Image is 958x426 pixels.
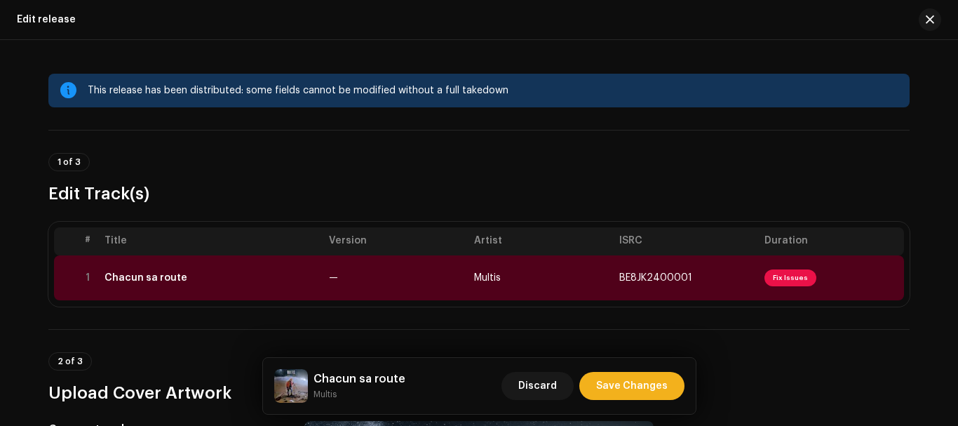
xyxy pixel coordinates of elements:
[313,371,405,387] h5: Chacun sa route
[518,372,557,400] span: Discard
[99,227,323,255] th: Title
[579,372,684,400] button: Save Changes
[596,372,668,400] span: Save Changes
[764,269,816,286] span: Fix Issues
[329,273,338,283] span: —
[619,273,692,283] span: BE8JK2400001
[614,227,759,255] th: ISRC
[274,369,308,403] img: f7cce5d9-b787-4af6-9dff-b6d236b257a3
[323,227,468,255] th: Version
[468,227,614,255] th: Artist
[48,182,910,205] h3: Edit Track(s)
[88,82,898,99] div: This release has been distributed: some fields cannot be modified without a full takedown
[48,382,910,404] h3: Upload Cover Artwork
[313,387,405,401] small: Chacun sa route
[759,227,904,255] th: Duration
[501,372,574,400] button: Discard
[474,273,501,283] span: Multis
